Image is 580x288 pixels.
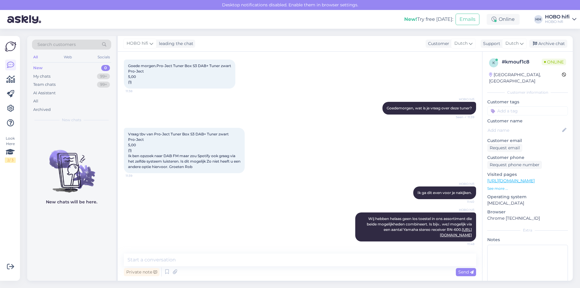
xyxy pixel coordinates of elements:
a: [URL][DOMAIN_NAME] [487,178,535,183]
div: HOBO hifi [545,19,570,24]
p: New chats will be here. [46,199,97,205]
div: Support [481,40,500,47]
button: Emails [456,14,479,25]
div: 99+ [97,73,110,79]
span: Search customers [37,41,76,48]
div: All [32,53,39,61]
span: HOBO hifi [127,40,148,47]
span: HOBO hifi [452,182,474,186]
p: Browser [487,209,568,215]
div: My chats [33,73,50,79]
span: Dutch [454,40,468,47]
span: 11:38 [126,89,148,93]
input: Add a tag [487,106,568,115]
div: # kmouf1c8 [502,58,542,66]
span: HOBO hifi [452,208,474,212]
p: Notes [487,237,568,243]
div: 0 [101,65,110,71]
p: Chrome [TECHNICAL_ID] [487,215,568,222]
div: Online [487,14,520,25]
div: All [33,98,38,104]
p: See more ... [487,186,568,191]
p: Customer name [487,118,568,124]
p: Customer phone [487,154,568,161]
span: Wij hebben helaas geen los toestel in ons assortiment die beide mogelijkheden combineert. Is bijv... [367,216,473,237]
div: New [33,65,43,71]
span: Goede morgen.Pro-Ject Tuner Box S3 DAB+ Tuner zwart Pro-Ject 5,00 (1) [128,63,231,84]
span: 11:40 [452,199,474,204]
img: No chats [27,139,116,193]
p: Visited pages [487,171,568,178]
span: Ik ga dit even voor je nakijken. [417,190,472,195]
a: HOBO hifiHOBO hifi [545,15,576,24]
span: 11:39 [126,173,148,178]
div: Socials [96,53,111,61]
span: Seen ✓ 11:39 [452,115,474,119]
span: k [492,60,495,65]
p: Customer email [487,138,568,144]
div: [GEOGRAPHIC_DATA], [GEOGRAPHIC_DATA] [489,72,562,84]
p: Operating system [487,194,568,200]
span: HOBO hifi [452,97,474,102]
div: Customer [426,40,449,47]
div: Archived [33,107,51,113]
p: [MEDICAL_DATA] [487,200,568,206]
div: HH [534,15,543,24]
div: Request phone number [487,161,542,169]
div: HOBO hifi [545,15,570,19]
div: Try free [DATE]: [404,16,453,23]
p: Customer tags [487,99,568,105]
div: leading the chat [156,40,193,47]
div: AI Assistant [33,90,56,96]
div: Team chats [33,82,56,88]
div: Request email [487,144,522,152]
span: Online [542,59,566,65]
b: New! [404,16,417,22]
span: Send [458,269,474,275]
span: 11:48 [452,242,474,246]
div: Archive chat [529,40,567,48]
span: New chats [62,117,81,123]
div: Look Here [5,136,16,163]
div: Web [63,53,73,61]
div: 2 / 3 [5,157,16,163]
input: Add name [488,127,561,134]
div: Customer information [487,90,568,95]
div: Private note [124,268,159,276]
span: Vraag tbv van Pro-Ject Tuner Box S3 DAB+ Tuner zwart Pro-Ject 5,00 (1) Ik ben opzoek naar DAB FM ... [128,132,241,169]
div: 99+ [97,82,110,88]
span: Dutch [505,40,519,47]
span: Goedemorgen, wat is je vraag over deze tuner? [387,106,472,110]
div: Extra [487,228,568,233]
img: Askly Logo [5,41,16,52]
